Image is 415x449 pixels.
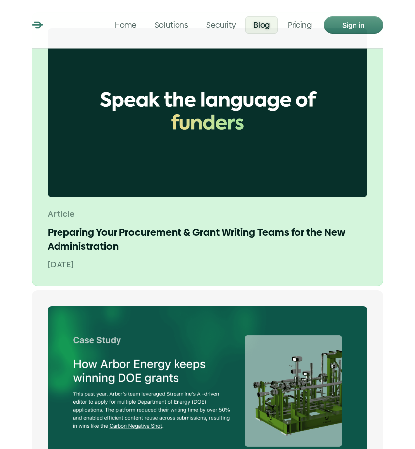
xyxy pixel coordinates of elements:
a: Home [107,16,145,33]
p: [DATE] [48,258,367,271]
a: Win government funding by speaking the language of fundersArticlePreparing Your Procurement & Gra... [32,12,383,286]
h1: Preparing Your Procurement & Grant Writing Teams for the New Administration [48,225,367,253]
p: Security [206,20,236,29]
a: Sign in [324,16,383,33]
p: Pricing [288,20,312,29]
p: Blog [254,20,270,29]
a: Security [198,16,243,33]
p: Solutions [155,20,188,29]
p: Article [48,209,367,220]
p: Home [115,20,137,29]
a: Blog [246,16,278,33]
img: Win government funding by speaking the language of funders [48,28,367,197]
p: Sign in [342,18,365,31]
a: Pricing [280,16,320,33]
